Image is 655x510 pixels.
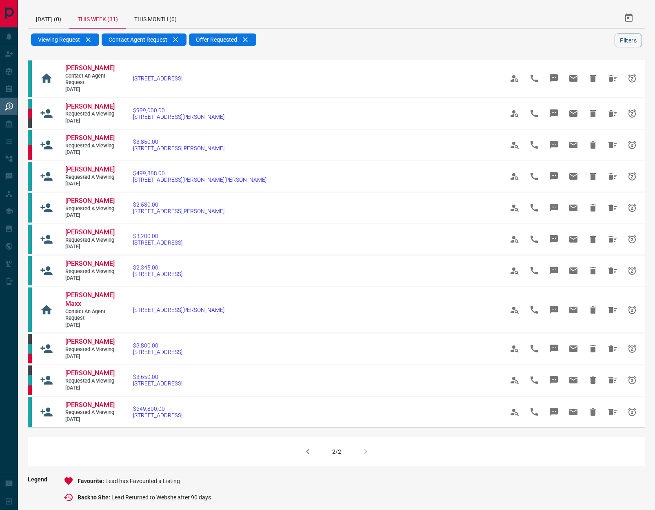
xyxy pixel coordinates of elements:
[65,228,115,236] span: [PERSON_NAME]
[133,271,182,277] span: [STREET_ADDRESS]
[583,104,603,123] span: Hide
[31,33,99,46] div: Viewing Request
[126,8,185,28] div: This Month (0)
[505,261,524,281] span: View Profile
[583,229,603,249] span: Hide
[196,36,237,43] span: Offer Requested
[622,104,642,123] span: Snooze
[65,353,114,360] span: [DATE]
[65,338,114,346] a: [PERSON_NAME]
[544,167,564,186] span: Message
[583,300,603,320] span: Hide
[583,339,603,359] span: Hide
[133,233,182,246] a: $3,200.00[STREET_ADDRESS]
[583,135,603,155] span: Hide
[603,261,622,281] span: Hide All from Jen Cartwright
[133,405,182,419] a: $649,800.00[STREET_ADDRESS]
[505,167,524,186] span: View Profile
[603,69,622,88] span: Hide All from Jose Antonio Martinez
[133,107,224,114] span: $999,000.00
[524,229,544,249] span: Call
[65,322,114,329] span: [DATE]
[603,339,622,359] span: Hide All from Stephanie D'Amico
[544,104,564,123] span: Message
[65,86,114,93] span: [DATE]
[603,104,622,123] span: Hide All from Agatha S
[28,287,32,332] div: condos.ca
[622,69,642,88] span: Snooze
[65,197,114,205] a: [PERSON_NAME]
[133,75,182,82] a: [STREET_ADDRESS]
[65,73,114,86] span: Contact an Agent Request
[133,233,182,239] span: $3,200.00
[583,261,603,281] span: Hide
[544,261,564,281] span: Message
[65,243,114,250] span: [DATE]
[28,193,32,223] div: condos.ca
[28,60,32,97] div: condos.ca
[133,239,182,246] span: [STREET_ADDRESS]
[564,69,583,88] span: Email
[65,268,114,275] span: Requested a Viewing
[603,402,622,422] span: Hide All from Kristian Kletke
[28,344,32,354] div: condos.ca
[133,374,182,387] a: $3,650.00[STREET_ADDRESS]
[65,149,114,156] span: [DATE]
[65,275,114,282] span: [DATE]
[133,380,182,387] span: [STREET_ADDRESS]
[505,402,524,422] span: View Profile
[28,118,32,128] div: mrloft.ca
[65,118,114,125] span: [DATE]
[65,64,114,73] a: [PERSON_NAME]
[133,349,182,355] span: [STREET_ADDRESS]
[564,370,583,390] span: Email
[133,201,224,208] span: $2,580.00
[28,225,32,254] div: condos.ca
[133,107,224,120] a: $999,000.00[STREET_ADDRESS][PERSON_NAME]
[133,170,266,183] a: $499,888.00[STREET_ADDRESS][PERSON_NAME][PERSON_NAME]
[544,300,564,320] span: Message
[133,342,182,355] a: $3,800.00[STREET_ADDRESS]
[603,229,622,249] span: Hide All from Grant Fahlgren
[65,205,114,212] span: Requested a Viewing
[65,291,114,308] a: [PERSON_NAME] Maxx
[583,69,603,88] span: Hide
[65,174,114,181] span: Requested a Viewing
[65,228,114,237] a: [PERSON_NAME]
[583,167,603,186] span: Hide
[28,385,32,395] div: property.ca
[544,135,564,155] span: Message
[28,375,32,385] div: condos.ca
[69,8,126,29] div: This Week (31)
[28,397,32,427] div: condos.ca
[622,370,642,390] span: Snooze
[28,99,32,109] div: condos.ca
[622,167,642,186] span: Snooze
[133,264,182,277] a: $2,345.00[STREET_ADDRESS]
[65,64,115,72] span: [PERSON_NAME]
[28,334,32,344] div: mrloft.ca
[28,365,32,375] div: mrloft.ca
[65,409,114,416] span: Requested a Viewing
[622,339,642,359] span: Snooze
[65,165,114,174] a: [PERSON_NAME]
[564,167,583,186] span: Email
[615,33,642,47] button: Filters
[65,102,114,111] a: [PERSON_NAME]
[544,402,564,422] span: Message
[133,176,266,183] span: [STREET_ADDRESS][PERSON_NAME][PERSON_NAME]
[133,208,224,214] span: [STREET_ADDRESS][PERSON_NAME]
[28,162,32,191] div: condos.ca
[524,261,544,281] span: Call
[65,237,114,244] span: Requested a Viewing
[65,134,115,142] span: [PERSON_NAME]
[65,134,114,143] a: [PERSON_NAME]
[505,104,524,123] span: View Profile
[564,104,583,123] span: Email
[65,180,114,187] span: [DATE]
[65,102,115,110] span: [PERSON_NAME]
[603,135,622,155] span: Hide All from KASSANDRA BEZJAK
[65,260,115,267] span: [PERSON_NAME]
[505,370,524,390] span: View Profile
[38,36,80,43] span: Viewing Request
